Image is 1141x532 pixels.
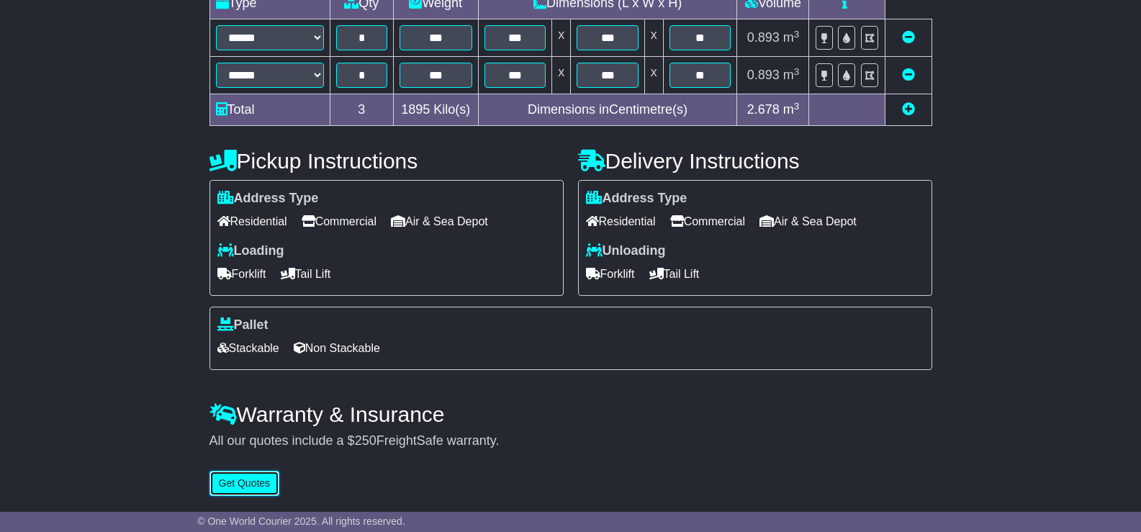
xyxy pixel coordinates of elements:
[217,263,266,285] span: Forklift
[586,191,687,207] label: Address Type
[355,433,376,448] span: 250
[783,30,800,45] span: m
[783,68,800,82] span: m
[209,149,564,173] h4: Pickup Instructions
[794,66,800,77] sup: 3
[209,433,932,449] div: All our quotes include a $ FreightSafe warranty.
[302,210,376,233] span: Commercial
[217,337,279,359] span: Stackable
[209,94,330,126] td: Total
[649,263,700,285] span: Tail Lift
[670,210,745,233] span: Commercial
[209,471,280,496] button: Get Quotes
[294,337,380,359] span: Non Stackable
[747,102,780,117] span: 2.678
[401,102,430,117] span: 1895
[197,515,405,527] span: © One World Courier 2025. All rights reserved.
[586,243,666,259] label: Unloading
[217,317,269,333] label: Pallet
[552,57,571,94] td: x
[209,402,932,426] h4: Warranty & Insurance
[644,19,663,57] td: x
[586,263,635,285] span: Forklift
[902,102,915,117] a: Add new item
[217,210,287,233] span: Residential
[759,210,857,233] span: Air & Sea Depot
[393,94,478,126] td: Kilo(s)
[644,57,663,94] td: x
[217,243,284,259] label: Loading
[902,68,915,82] a: Remove this item
[794,29,800,40] sup: 3
[747,30,780,45] span: 0.893
[330,94,393,126] td: 3
[217,191,319,207] label: Address Type
[747,68,780,82] span: 0.893
[281,263,331,285] span: Tail Lift
[902,30,915,45] a: Remove this item
[552,19,571,57] td: x
[391,210,488,233] span: Air & Sea Depot
[794,101,800,112] sup: 3
[478,94,737,126] td: Dimensions in Centimetre(s)
[586,210,656,233] span: Residential
[578,149,932,173] h4: Delivery Instructions
[783,102,800,117] span: m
